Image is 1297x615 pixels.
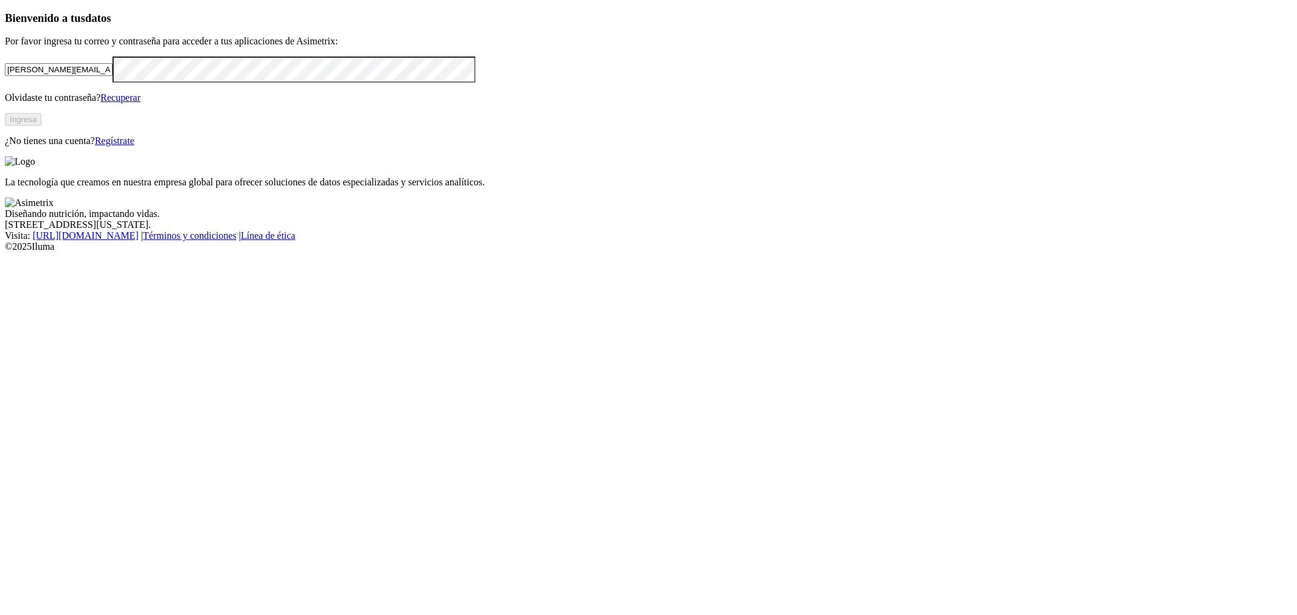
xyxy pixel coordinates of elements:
div: © 2025 Iluma [5,241,1292,252]
div: [STREET_ADDRESS][US_STATE]. [5,219,1292,230]
span: datos [85,12,111,24]
a: Términos y condiciones [143,230,237,241]
p: La tecnología que creamos en nuestra empresa global para ofrecer soluciones de datos especializad... [5,177,1292,188]
div: Visita : | | [5,230,1292,241]
p: Por favor ingresa tu correo y contraseña para acceder a tus aplicaciones de Asimetrix: [5,36,1292,47]
a: Regístrate [95,136,134,146]
div: Diseñando nutrición, impactando vidas. [5,208,1292,219]
a: Línea de ética [241,230,296,241]
input: Tu correo [5,63,112,76]
p: ¿No tienes una cuenta? [5,136,1292,146]
img: Logo [5,156,35,167]
a: Recuperar [100,92,140,103]
a: [URL][DOMAIN_NAME] [33,230,139,241]
button: Ingresa [5,113,41,126]
h3: Bienvenido a tus [5,12,1292,25]
p: Olvidaste tu contraseña? [5,92,1292,103]
img: Asimetrix [5,198,54,208]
